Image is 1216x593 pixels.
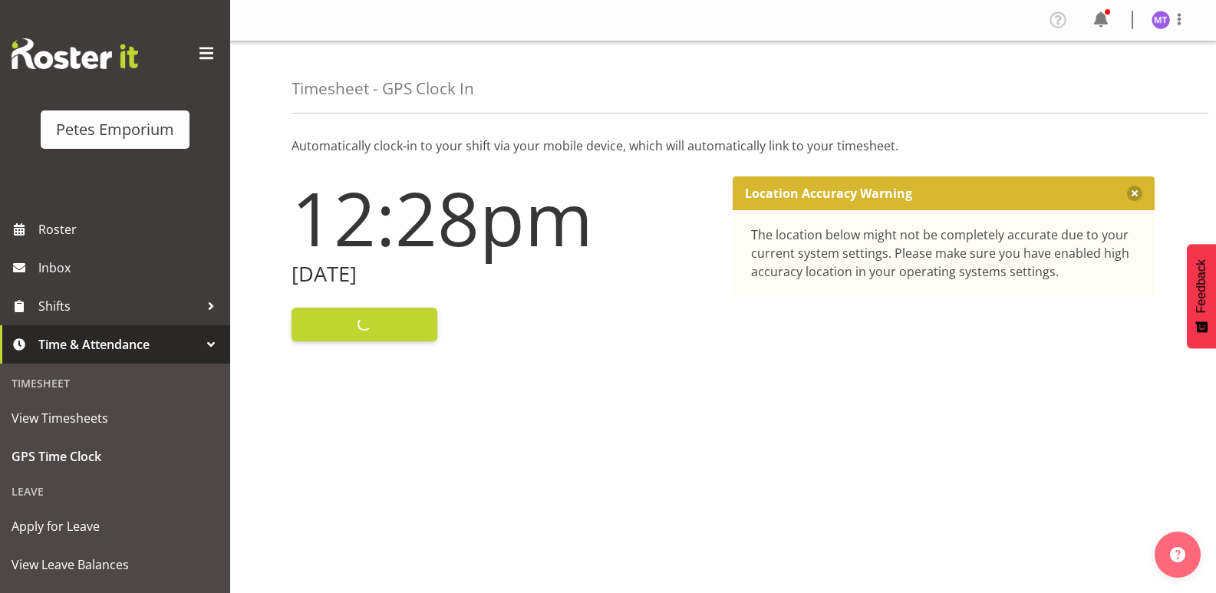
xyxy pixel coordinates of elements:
span: Shifts [38,295,199,318]
div: Leave [4,476,226,507]
a: View Leave Balances [4,545,226,584]
button: Close message [1127,186,1142,201]
p: Location Accuracy Warning [745,186,912,201]
h2: [DATE] [292,262,714,286]
img: Rosterit website logo [12,38,138,69]
span: View Leave Balances [12,553,219,576]
h4: Timesheet - GPS Clock In [292,80,474,97]
a: View Timesheets [4,399,226,437]
button: Feedback - Show survey [1187,244,1216,348]
h1: 12:28pm [292,176,714,259]
span: GPS Time Clock [12,445,219,468]
img: help-xxl-2.png [1170,547,1185,562]
img: mya-taupawa-birkhead5814.jpg [1152,11,1170,29]
span: Time & Attendance [38,333,199,356]
a: Apply for Leave [4,507,226,545]
span: Apply for Leave [12,515,219,538]
div: Timesheet [4,367,226,399]
div: Petes Emporium [56,118,174,141]
span: View Timesheets [12,407,219,430]
p: Automatically clock-in to your shift via your mobile device, which will automatically link to you... [292,137,1155,155]
div: The location below might not be completely accurate due to your current system settings. Please m... [751,226,1137,281]
span: Feedback [1195,259,1208,313]
a: GPS Time Clock [4,437,226,476]
span: Roster [38,218,222,241]
span: Inbox [38,256,222,279]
